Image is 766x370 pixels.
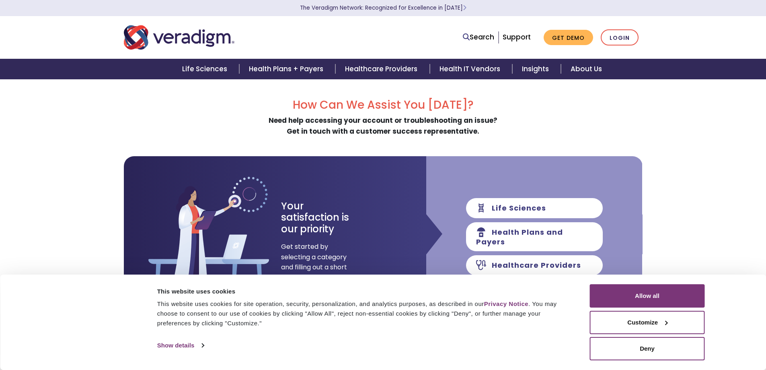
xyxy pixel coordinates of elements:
[124,98,643,112] h2: How Can We Assist You [DATE]?
[239,59,335,79] a: Health Plans + Payers
[590,311,705,334] button: Customize
[124,24,234,51] img: Veradigm logo
[281,201,363,235] h3: Your satisfaction is our priority
[561,59,612,79] a: About Us
[157,287,572,296] div: This website uses cookies
[269,116,497,136] strong: Need help accessing your account or troubleshooting an issue? Get in touch with a customer succes...
[430,59,512,79] a: Health IT Vendors
[601,29,639,46] a: Login
[300,4,466,12] a: The Veradigm Network: Recognized for Excellence in [DATE]Learn More
[281,242,347,283] span: Get started by selecting a category and filling out a short form.
[157,339,204,351] a: Show details
[484,300,528,307] a: Privacy Notice
[157,299,572,328] div: This website uses cookies for site operation, security, personalization, and analytics purposes, ...
[590,284,705,308] button: Allow all
[463,32,494,43] a: Search
[544,30,593,45] a: Get Demo
[503,32,531,42] a: Support
[335,59,429,79] a: Healthcare Providers
[173,59,239,79] a: Life Sciences
[512,59,561,79] a: Insights
[590,337,705,360] button: Deny
[463,4,466,12] span: Learn More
